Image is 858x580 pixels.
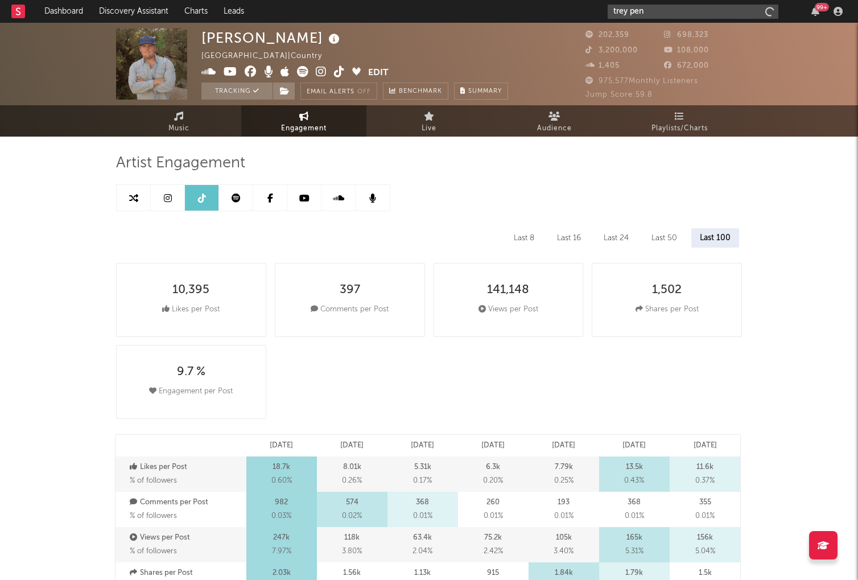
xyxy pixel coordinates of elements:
button: Edit [368,66,389,80]
button: Tracking [201,83,273,100]
span: 2.42 % [484,545,503,558]
p: Shares per Post [130,566,244,580]
p: 574 [346,496,358,509]
p: [DATE] [270,439,293,453]
span: Summary [468,88,502,94]
p: 1.79k [625,566,643,580]
p: 5.31k [414,460,431,474]
p: 368 [628,496,641,509]
a: Audience [492,105,617,137]
p: [DATE] [694,439,717,453]
span: 0.60 % [271,474,292,488]
div: Engagement per Post [149,385,233,398]
span: % of followers [130,477,177,484]
p: 1.56k [343,566,361,580]
p: Comments per Post [130,496,244,509]
div: Last 8 [505,228,543,248]
p: 2.03k [273,566,291,580]
p: 1.13k [414,566,431,580]
span: 0.01 % [554,509,574,523]
span: 108,000 [664,47,709,54]
div: 99 + [815,3,829,11]
div: 1,502 [652,283,682,297]
div: Likes per Post [162,303,220,316]
span: 0.01 % [625,509,644,523]
div: Last 16 [548,228,589,248]
a: Playlists/Charts [617,105,742,137]
p: [DATE] [481,439,505,453]
div: [GEOGRAPHIC_DATA] | Country [201,50,335,63]
div: Last 50 [643,228,686,248]
p: 7.79k [555,460,573,474]
span: Audience [537,122,572,135]
p: Likes per Post [130,460,244,474]
span: 0.01 % [413,509,432,523]
span: 975,577 Monthly Listeners [585,77,698,85]
a: Live [366,105,492,137]
div: [PERSON_NAME] [201,28,343,47]
p: 982 [275,496,288,509]
span: 3,200,000 [585,47,638,54]
div: Last 24 [595,228,637,248]
a: Engagement [241,105,366,137]
span: Live [422,122,436,135]
span: 0.03 % [271,509,291,523]
a: Music [116,105,241,137]
p: 75.2k [484,531,502,545]
span: 1,405 [585,62,620,69]
p: 63.4k [413,531,432,545]
p: [DATE] [622,439,646,453]
span: Jump Score: 59.8 [585,91,653,98]
p: 118k [344,531,360,545]
span: 2.04 % [412,545,432,558]
div: 9.7 % [177,365,205,379]
p: 1.84k [555,566,573,580]
p: 8.01k [343,460,361,474]
p: 915 [487,566,499,580]
p: 11.6k [696,460,713,474]
button: Summary [454,83,508,100]
span: 5.31 % [625,545,643,558]
p: [DATE] [340,439,364,453]
span: Engagement [281,122,327,135]
span: 5.04 % [695,545,715,558]
p: 105k [556,531,572,545]
span: 0.25 % [554,474,574,488]
div: Last 100 [691,228,739,248]
span: 0.17 % [413,474,432,488]
em: Off [357,89,371,95]
p: 6.3k [486,460,500,474]
input: Search for artists [608,5,778,19]
span: 0.37 % [695,474,715,488]
button: Email AlertsOff [300,83,377,100]
p: 193 [558,496,570,509]
p: 260 [486,496,500,509]
p: Views per Post [130,531,244,545]
p: 247k [273,531,290,545]
div: 141,148 [487,283,529,297]
span: 0.01 % [484,509,503,523]
span: 0.01 % [695,509,715,523]
span: 672,000 [664,62,709,69]
a: Benchmark [383,83,448,100]
span: 0.43 % [624,474,644,488]
p: 165k [626,531,642,545]
span: % of followers [130,512,177,520]
div: Shares per Post [636,303,699,316]
span: 7.97 % [272,545,291,558]
span: Benchmark [399,85,442,98]
span: 0.20 % [483,474,503,488]
span: Artist Engagement [116,157,245,170]
p: 355 [699,496,711,509]
div: 397 [340,283,360,297]
div: 10,395 [172,283,209,297]
p: 18.7k [273,460,290,474]
span: 0.26 % [342,474,362,488]
span: Playlists/Charts [651,122,708,135]
span: 3.80 % [342,545,362,558]
p: 368 [416,496,429,509]
p: 156k [697,531,713,545]
p: [DATE] [411,439,434,453]
div: Comments per Post [311,303,389,316]
span: 698,323 [664,31,708,39]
